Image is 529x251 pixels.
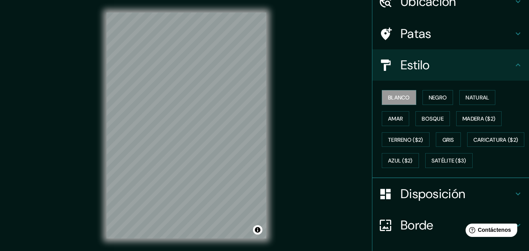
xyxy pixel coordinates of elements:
[459,220,520,242] iframe: Lanzador de widgets de ayuda
[432,157,466,164] font: Satélite ($3)
[382,90,416,105] button: Blanco
[372,178,529,209] div: Disposición
[467,132,525,147] button: Caricatura ($2)
[442,136,454,143] font: Gris
[253,225,262,235] button: Activar o desactivar atribución
[459,90,495,105] button: Natural
[401,57,430,73] font: Estilo
[107,13,266,238] canvas: Mapa
[473,136,518,143] font: Caricatura ($2)
[382,153,419,168] button: Azul ($2)
[401,186,465,202] font: Disposición
[388,157,413,164] font: Azul ($2)
[372,209,529,241] div: Borde
[429,94,447,101] font: Negro
[372,18,529,49] div: Patas
[436,132,461,147] button: Gris
[422,90,453,105] button: Negro
[462,115,495,122] font: Madera ($2)
[372,49,529,81] div: Estilo
[422,115,444,122] font: Bosque
[401,25,432,42] font: Patas
[382,132,430,147] button: Terreno ($2)
[401,217,433,233] font: Borde
[425,153,473,168] button: Satélite ($3)
[388,115,403,122] font: Amar
[415,111,450,126] button: Bosque
[388,94,410,101] font: Blanco
[466,94,489,101] font: Natural
[382,111,409,126] button: Amar
[456,111,502,126] button: Madera ($2)
[388,136,423,143] font: Terreno ($2)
